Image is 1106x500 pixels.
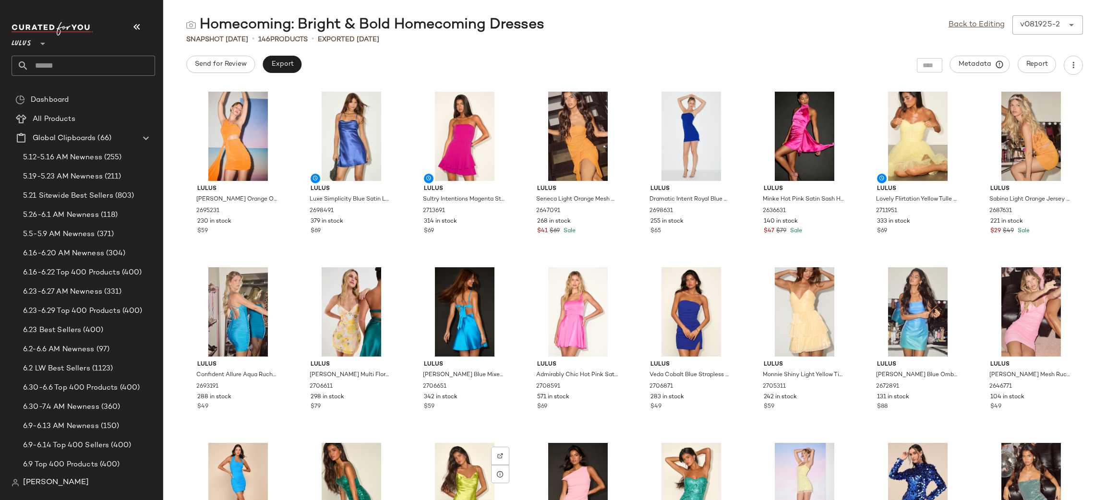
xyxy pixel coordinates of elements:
span: (255) [102,152,122,163]
span: Seneca Light Orange Mesh Bodycon Sash Mini Dress [536,195,618,204]
span: 221 in stock [990,217,1023,226]
span: [PERSON_NAME] [23,477,89,488]
span: 6.16-6.20 AM Newness [23,248,104,259]
div: Homecoming: Bright & Bold Homecoming Dresses [186,15,544,35]
span: 140 in stock [764,217,798,226]
span: Lulus [990,185,1072,193]
span: 2706871 [649,382,673,391]
span: 255 in stock [650,217,684,226]
span: $69 [550,227,560,236]
span: [PERSON_NAME] Mesh Ruched Bodycon Mini Dress [989,371,1071,380]
span: 268 in stock [537,217,571,226]
span: 131 in stock [877,393,909,402]
span: $49 [990,403,1001,411]
span: Monnie Shiny Light Yellow Tiered Mini Dress [763,371,844,380]
span: (360) [99,402,120,413]
span: Dramatic Intent Royal Blue Corset Bodycon Mini Dress [649,195,731,204]
img: 12909941_2646771.jpg [983,267,1080,357]
span: Sultry Intentions Magenta Strapless Ruffled Mini Dress [423,195,505,204]
div: v081925-2 [1020,19,1060,31]
span: $29 [990,227,1001,236]
span: (66) [96,133,111,144]
span: (1123) [90,363,113,374]
span: 6.9-6.14 Top 400 Sellers [23,440,109,451]
span: 2687631 [989,207,1012,215]
img: 12909521_2687631.jpg [983,92,1080,181]
span: (211) [103,171,121,182]
span: Snapshot [DATE] [186,35,248,45]
span: (400) [120,267,142,278]
span: 571 in stock [537,393,569,402]
span: (803) [113,190,134,202]
span: 288 in stock [197,393,231,402]
span: $88 [877,403,888,411]
span: 2706651 [423,382,446,391]
span: 379 in stock [311,217,343,226]
span: (97) [95,344,110,355]
span: Sale [788,228,802,234]
span: Report [1026,60,1048,68]
img: 2705311_01_hero_2025-07-22.jpg [756,267,853,357]
span: (118) [99,210,118,221]
span: 6.2-6.6 AM Newness [23,344,95,355]
span: $49 [650,403,661,411]
span: 2711951 [876,207,897,215]
span: 6.23 Best Sellers [23,325,81,336]
span: Send for Review [194,60,247,68]
span: Global Clipboards [33,133,96,144]
span: 104 in stock [990,393,1024,402]
span: 2693191 [196,382,218,391]
span: (304) [104,248,126,259]
img: cfy_white_logo.C9jOOHJF.svg [12,22,93,36]
span: 5.12-5.16 AM Newness [23,152,102,163]
span: 6.9-6.13 AM Newness [23,421,99,432]
span: Lulus [424,185,505,193]
span: 6.9 Top 400 Products [23,459,98,470]
img: 12909861_2693191.jpg [190,267,287,357]
button: Export [263,56,301,73]
span: $59 [197,227,208,236]
span: Veda Cobalt Blue Strapless Ruched Mini Dress [649,371,731,380]
span: 2705311 [763,382,786,391]
span: 298 in stock [311,393,344,402]
span: $65 [650,227,661,236]
span: 6.30-7.4 AM Newness [23,402,99,413]
span: 314 in stock [424,217,457,226]
span: $79 [311,403,321,411]
span: Lulus [537,185,619,193]
a: Back to Editing [949,19,1005,31]
span: 5.5-5.9 AM Newness [23,229,95,240]
span: (400) [109,440,131,451]
span: 6.23-6.27 AM Newness [23,286,102,298]
span: Lulus [650,185,732,193]
span: Lulus [311,185,392,193]
img: 2698491_02_front_2025-06-10.jpg [303,92,400,181]
span: (400) [98,459,120,470]
span: 2672891 [876,382,899,391]
span: 2708591 [536,382,560,391]
img: 13017701_2695231.jpg [190,92,287,181]
button: Send for Review [186,56,255,73]
span: 5.21 Sitewide Best Sellers [23,190,113,202]
span: 2706611 [310,382,333,391]
span: (371) [95,229,114,240]
span: $69 [537,403,547,411]
span: [PERSON_NAME] Multi Floral Sequin Lace-Up Mini Dress [310,371,391,380]
span: 2636631 [763,207,786,215]
div: Products [258,35,308,45]
span: 2713691 [423,207,445,215]
span: Luxe Simplicity Blue Satin Lace-Up Mini Dress [310,195,391,204]
span: 2698491 [310,207,334,215]
span: (331) [102,286,122,298]
p: Exported [DATE] [318,35,379,45]
span: $41 [537,227,548,236]
span: 242 in stock [764,393,797,402]
span: Lulus [877,360,959,369]
span: Export [271,60,293,68]
img: svg%3e [12,479,19,487]
span: 5.26-6.1 AM Newness [23,210,99,221]
img: svg%3e [186,20,196,30]
span: Lulus [197,360,279,369]
span: [PERSON_NAME] Blue Mixed Media Tie-Back Mini Dress [423,371,505,380]
img: svg%3e [15,95,25,105]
